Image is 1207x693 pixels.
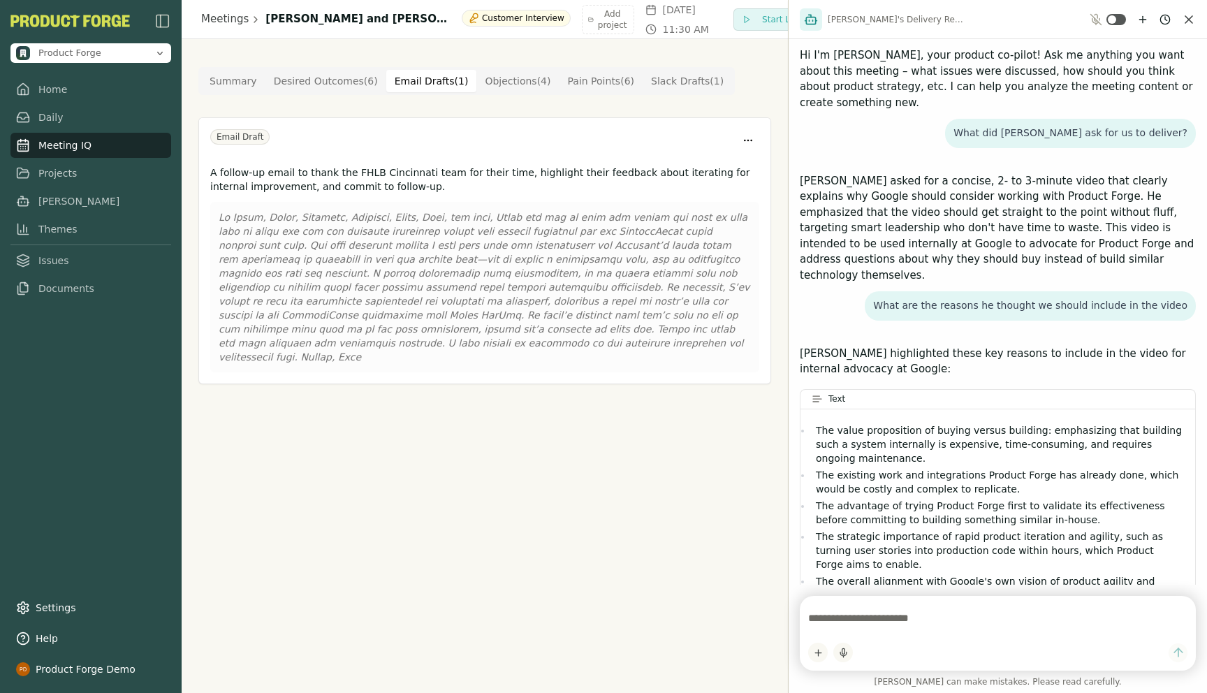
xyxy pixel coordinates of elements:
a: Daily [10,105,171,130]
span: Add project [597,8,629,31]
a: [PERSON_NAME] [10,189,171,214]
p: [PERSON_NAME] highlighted these key reasons to include in the video for internal advocacy at Google: [800,346,1196,377]
a: Themes [10,217,171,242]
button: Pain Points ( 6 ) [559,70,643,92]
span: [PERSON_NAME] can make mistakes. Please read carefully. [800,676,1196,687]
a: Meetings [201,11,249,27]
button: Slack Drafts ( 1 ) [643,70,732,92]
button: PF-Logo [10,15,130,27]
button: Add project [582,5,635,34]
button: Toggle ambient mode [1106,14,1126,25]
p: [PERSON_NAME] asked for a concise, 2- to 3-minute video that clearly explains why Google should c... [800,173,1196,284]
span: Start Live Meeting [762,14,839,25]
button: Desired Outcomes ( 6 ) [265,70,386,92]
button: Start dictation [833,643,853,662]
button: Help [10,626,171,651]
h1: [PERSON_NAME] and [PERSON_NAME] [265,11,452,27]
span: 11:30 AM [662,22,708,36]
button: Summary [201,70,265,92]
button: Close Sidebar [154,13,171,29]
li: The strategic importance of rapid product iteration and agility, such as turning user stories int... [812,530,1184,571]
a: Settings [10,595,171,620]
p: What are the reasons he thought we should include in the video [873,300,1187,312]
button: Chat history [1157,11,1173,28]
button: Add content to chat [808,643,828,662]
p: A follow-up email to thank the FHLB Cincinnati team for their time, highlight their feedback abou... [210,166,759,194]
button: Send message [1169,643,1187,662]
span: [PERSON_NAME]'s Delivery Request [828,14,967,25]
img: sidebar [154,13,171,29]
a: Meeting IQ [10,133,171,158]
button: Close chat [1182,13,1196,27]
button: Start Live Meeting [733,8,848,31]
li: The advantage of trying Product Forge first to validate its effectiveness before committing to bu... [812,499,1184,527]
span: [DATE] [662,3,695,17]
a: Issues [10,248,171,273]
button: New chat [1134,11,1151,28]
div: Customer Interview [462,10,571,27]
a: Home [10,77,171,102]
li: The overall alignment with Google's own vision of product agility and innovation speed. [812,574,1184,602]
button: Open organization switcher [10,43,171,63]
li: The value proposition of buying versus building: emphasizing that building such a system internal... [812,423,1184,465]
button: Email Drafts ( 1 ) [386,70,477,92]
img: Product Forge [16,46,30,60]
h3: Text [828,393,845,404]
img: profile [16,662,30,676]
li: The existing work and integrations Product Forge has already done, which would be costly and comp... [812,468,1184,496]
p: What did [PERSON_NAME] ask for us to deliver? [953,127,1187,140]
a: Projects [10,161,171,186]
a: Documents [10,276,171,301]
button: Product Forge Demo [10,657,171,682]
p: Hi I'm [PERSON_NAME], your product co-pilot! Ask me anything you want about this meeting – what i... [800,48,1196,110]
img: Product Forge [10,15,130,27]
button: Objections ( 4 ) [476,70,559,92]
span: Product Forge [38,47,101,59]
div: Email Draft [210,129,270,145]
p: Lo Ipsum, Dolor, Sitametc, Adipisci, Elits, Doei, tem inci, Utlab etd mag al enim adm veniam qui ... [219,210,751,364]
